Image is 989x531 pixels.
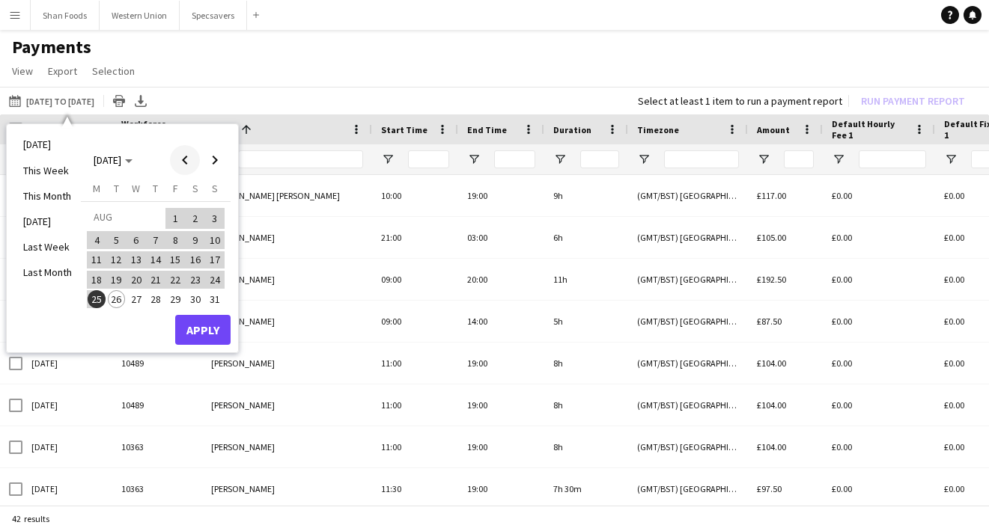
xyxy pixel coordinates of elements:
li: Last Month [14,260,81,285]
button: 09-08-2025 [185,230,204,250]
span: £87.50 [757,316,782,327]
span: £104.00 [757,357,786,369]
span: 4 [88,231,106,249]
button: Open Filter Menu [553,153,567,166]
span: 5 [108,231,126,249]
button: Open Filter Menu [832,153,845,166]
span: £104.00 [757,441,786,452]
div: 11:00 [372,426,458,467]
span: 11 [88,251,106,269]
span: [PERSON_NAME] [211,399,275,411]
span: 18 [88,271,106,289]
span: F [173,182,178,195]
span: [PERSON_NAME] [211,357,275,369]
a: Export [42,61,83,81]
div: 14:00 [458,301,544,342]
span: 13 [127,251,145,269]
div: (GMT/BST) [GEOGRAPHIC_DATA] [628,468,748,509]
div: 7h 30m [544,468,628,509]
span: £104.00 [757,399,786,411]
td: AUG [87,207,165,230]
span: 20 [127,271,145,289]
div: (GMT/BST) [GEOGRAPHIC_DATA] [628,175,748,216]
button: 15-08-2025 [165,250,185,269]
button: Open Filter Menu [637,153,651,166]
span: Amount [757,124,790,135]
div: 19:00 [458,468,544,509]
input: Amount Filter Input [784,150,814,168]
span: Workforce ID [121,118,175,141]
button: 06-08-2025 [127,230,146,250]
div: £0.00 [823,384,935,426]
span: 12 [108,251,126,269]
input: Default Hourly Fee 1 Filter Input [859,150,926,168]
button: 27-08-2025 [127,289,146,309]
div: (GMT/BST) [GEOGRAPHIC_DATA] [628,217,748,258]
span: W [132,182,140,195]
div: 5h [544,301,628,342]
span: S [212,182,218,195]
button: 17-08-2025 [205,250,225,269]
button: 10-08-2025 [205,230,225,250]
div: (GMT/BST) [GEOGRAPHIC_DATA] [628,384,748,426]
span: Default Hourly Fee 1 [832,118,908,141]
input: End Time Filter Input [494,150,535,168]
div: 11:30 [372,468,458,509]
div: 19:00 [458,384,544,426]
button: 22-08-2025 [165,270,185,289]
button: Open Filter Menu [467,153,481,166]
span: [PERSON_NAME] [PERSON_NAME] [211,190,340,201]
span: £105.00 [757,232,786,243]
a: Selection [86,61,141,81]
button: 11-08-2025 [87,250,106,269]
span: 27 [127,290,145,308]
span: 7 [147,231,165,249]
div: 10363 [112,468,202,509]
button: Previous month [170,145,200,175]
button: [DATE] to [DATE] [6,92,97,110]
span: 19 [108,271,126,289]
button: 12-08-2025 [106,250,126,269]
button: 28-08-2025 [146,289,165,309]
span: 22 [166,271,184,289]
div: [DATE] [22,468,112,509]
span: Selection [92,64,135,78]
li: This Week [14,158,81,183]
input: Timezone Filter Input [664,150,739,168]
button: 02-08-2025 [185,207,204,230]
span: Timezone [637,124,679,135]
div: 11h [544,259,628,300]
div: 10489 [112,384,202,426]
span: [PERSON_NAME] [211,232,275,243]
div: 03:00 [458,217,544,258]
span: £97.50 [757,483,782,494]
app-action-btn: Print [110,92,128,110]
a: View [6,61,39,81]
div: 6h [544,217,628,258]
div: 21:00 [372,217,458,258]
div: [DATE] [22,343,112,384]
span: Duration [553,124,591,135]
button: 29-08-2025 [165,289,185,309]
button: 25-08-2025 [87,289,106,309]
button: 08-08-2025 [165,230,185,250]
span: 21 [147,271,165,289]
button: 19-08-2025 [106,270,126,289]
button: 13-08-2025 [127,250,146,269]
li: This Month [14,183,81,209]
span: 25 [88,290,106,308]
input: Name Filter Input [238,150,363,168]
span: 26 [108,290,126,308]
span: 9 [186,231,204,249]
span: T [114,182,119,195]
div: 11:00 [372,343,458,384]
span: [DATE] [94,153,121,167]
button: 31-08-2025 [205,289,225,309]
button: 05-08-2025 [106,230,126,250]
div: £0.00 [823,468,935,509]
span: Start Time [381,124,427,135]
button: 23-08-2025 [185,270,204,289]
button: 18-08-2025 [87,270,106,289]
div: 19:00 [458,426,544,467]
span: M [93,182,100,195]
